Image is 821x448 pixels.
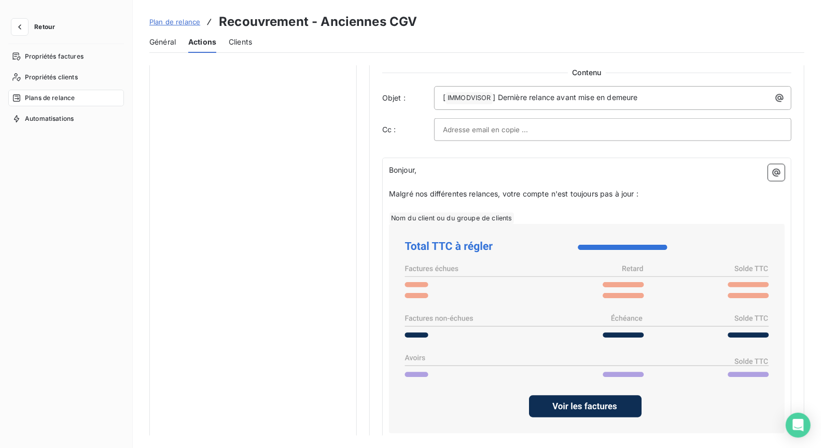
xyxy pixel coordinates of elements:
[25,73,78,82] span: Propriétés clients
[149,18,200,26] span: Plan de relance
[389,165,416,174] span: Bonjour,
[8,69,124,86] a: Propriétés clients
[382,124,434,135] label: Cc :
[25,93,75,103] span: Plans de relance
[149,17,200,27] a: Plan de relance
[786,413,811,438] div: Open Intercom Messenger
[8,90,124,106] a: Plans de relance
[446,92,493,104] span: IMMODVISOR
[229,37,252,47] span: Clients
[188,37,216,47] span: Actions
[493,93,638,102] span: ] Dernière relance avant mise en demeure
[389,189,638,198] span: Malgré nos différentes relances, votre compte n'est toujours pas à jour :
[389,213,514,225] span: Nom du client ou du groupe de clients
[8,110,124,127] a: Automatisations
[219,12,417,31] h3: Recouvrement - Anciennes CGV
[149,37,176,47] span: Général
[443,93,446,102] span: [
[382,93,434,103] span: Objet :
[34,24,55,30] span: Retour
[568,67,605,78] span: Contenu
[8,48,124,65] a: Propriétés factures
[25,114,74,123] span: Automatisations
[25,52,84,61] span: Propriétés factures
[443,122,554,137] input: Adresse email en copie ...
[8,19,63,35] button: Retour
